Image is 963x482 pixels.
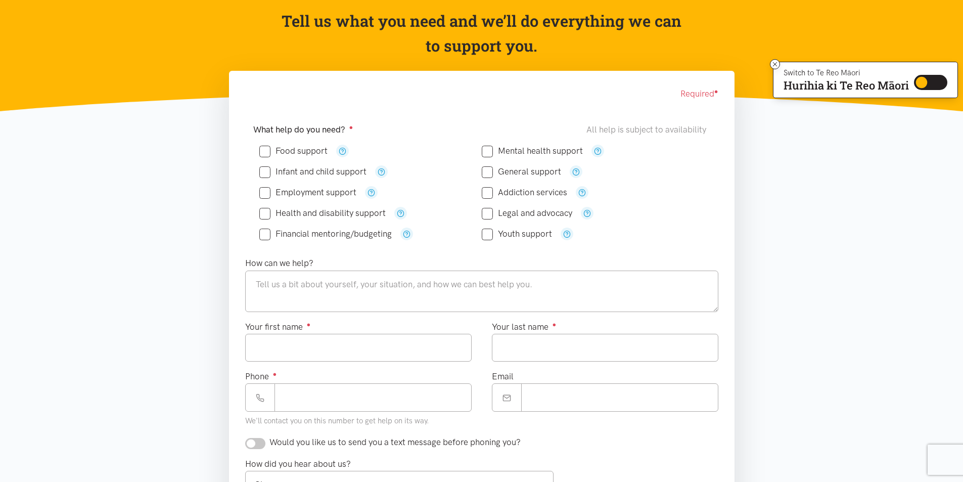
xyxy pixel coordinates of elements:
label: Food support [259,147,328,155]
sup: ● [273,370,277,378]
label: Employment support [259,188,356,197]
label: Addiction services [482,188,567,197]
label: Phone [245,370,277,383]
sup: ● [349,123,353,131]
span: Would you like us to send you a text message before phoning you? [269,437,521,447]
input: Email [521,383,718,411]
label: What help do you need? [253,123,353,137]
label: Legal and advocacy [482,209,572,217]
label: Your first name [245,320,311,334]
label: How can we help? [245,256,313,270]
sup: ● [714,87,718,95]
label: How did you hear about us? [245,457,351,471]
label: Mental health support [482,147,583,155]
sup: ● [553,321,557,328]
p: Hurihia ki Te Reo Māori [784,81,909,90]
label: Financial mentoring/budgeting [259,230,392,238]
p: Switch to Te Reo Māori [784,70,909,76]
small: We'll contact you on this number to get help on its way. [245,416,429,425]
input: Phone number [274,383,472,411]
label: Email [492,370,514,383]
div: Required [245,87,718,101]
p: Tell us what you need and we’ll do everything we can to support you. [281,9,682,59]
label: Youth support [482,230,552,238]
label: General support [482,167,561,176]
sup: ● [307,321,311,328]
label: Infant and child support [259,167,366,176]
label: Your last name [492,320,557,334]
label: Health and disability support [259,209,386,217]
div: All help is subject to availability [586,123,710,137]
